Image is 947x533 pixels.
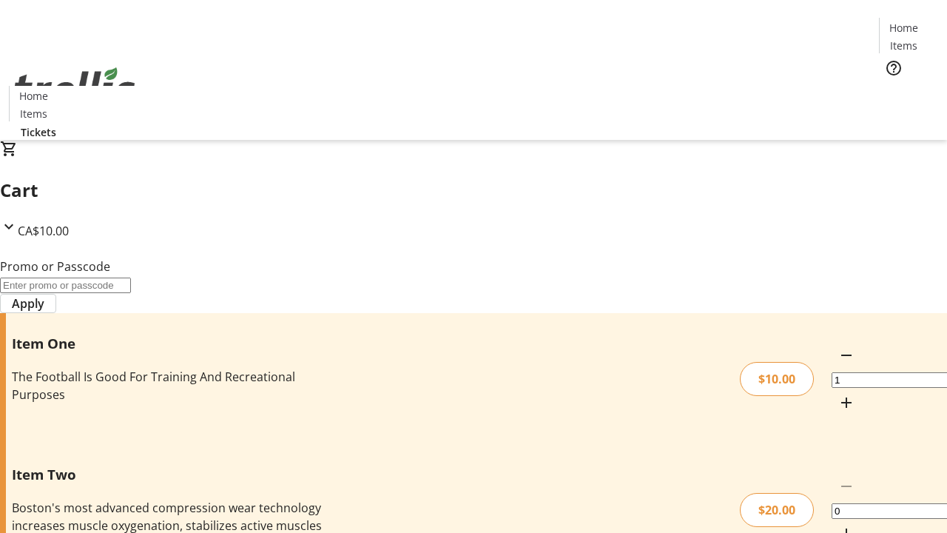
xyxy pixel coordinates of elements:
[891,86,926,101] span: Tickets
[879,86,938,101] a: Tickets
[20,106,47,121] span: Items
[21,124,56,140] span: Tickets
[879,53,909,83] button: Help
[12,295,44,312] span: Apply
[12,368,335,403] div: The Football Is Good For Training And Recreational Purposes
[889,20,918,36] span: Home
[832,341,861,370] button: Decrement by one
[9,124,68,140] a: Tickets
[880,20,927,36] a: Home
[890,38,917,53] span: Items
[9,51,141,125] img: Orient E2E Organization X98CQlsnYv's Logo
[832,388,861,418] button: Increment by one
[880,38,927,53] a: Items
[19,88,48,104] span: Home
[10,106,57,121] a: Items
[740,493,814,527] div: $20.00
[740,362,814,396] div: $10.00
[12,464,335,485] h3: Item Two
[12,333,335,354] h3: Item One
[18,223,69,239] span: CA$10.00
[10,88,57,104] a: Home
